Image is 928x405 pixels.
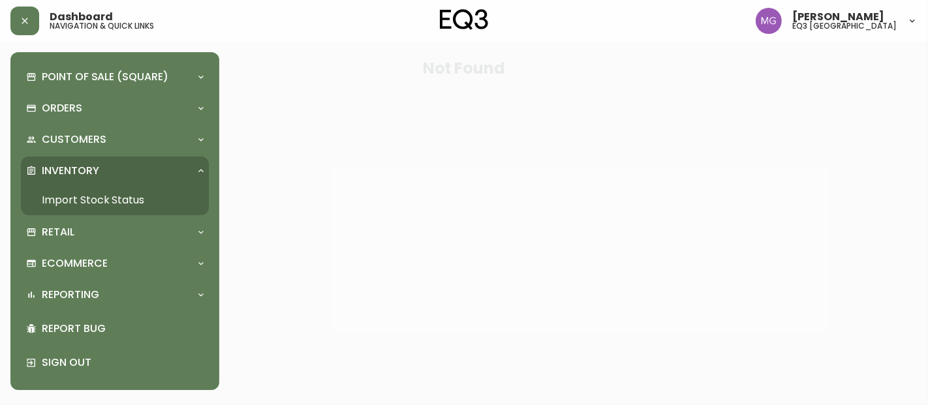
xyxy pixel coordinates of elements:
div: Reporting [21,280,209,309]
span: [PERSON_NAME] [792,12,884,22]
p: Ecommerce [42,256,108,271]
h5: navigation & quick links [50,22,154,30]
p: Inventory [42,164,99,178]
div: Report Bug [21,312,209,346]
a: Import Stock Status [21,185,209,215]
img: de8837be2a95cd31bb7c9ae23fe16153 [756,8,782,34]
div: Customers [21,125,209,154]
div: Inventory [21,157,209,185]
p: Retail [42,225,74,239]
img: logo [440,9,488,30]
p: Sign Out [42,355,204,370]
p: Orders [42,101,82,115]
h5: eq3 [GEOGRAPHIC_DATA] [792,22,897,30]
div: Sign Out [21,346,209,380]
div: Retail [21,218,209,247]
p: Report Bug [42,322,204,336]
p: Point of Sale (Square) [42,70,168,84]
p: Reporting [42,288,99,302]
div: Orders [21,94,209,123]
div: Point of Sale (Square) [21,63,209,91]
span: Dashboard [50,12,113,22]
div: Ecommerce [21,249,209,278]
p: Customers [42,132,106,147]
